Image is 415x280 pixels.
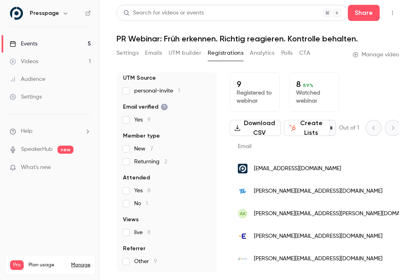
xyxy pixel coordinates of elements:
[238,254,247,264] img: enertrag.com
[123,74,211,266] section: facet-groups
[30,9,59,17] h6: Presspage
[10,260,24,270] span: Pro
[134,87,180,95] span: personal-invite
[123,174,150,182] span: Attended
[134,200,148,208] span: No
[117,47,139,60] button: Settings
[238,164,247,173] img: presspage.com
[254,165,341,173] span: [EMAIL_ADDRESS][DOMAIN_NAME]
[145,47,162,60] button: Emails
[353,51,399,59] a: Manage video
[123,132,160,140] span: Member type
[250,47,275,60] button: Analytics
[57,146,74,154] span: new
[123,74,156,82] span: UTM Source
[21,145,53,154] a: SpeakerHub
[254,232,382,241] span: [PERSON_NAME][EMAIL_ADDRESS][DOMAIN_NAME]
[169,47,201,60] button: UTM builder
[303,82,313,88] span: 89 %
[71,262,90,268] a: Manage
[29,262,66,268] span: Plan usage
[134,229,151,237] span: live
[146,201,148,206] span: 1
[150,146,153,152] span: 7
[134,158,167,166] span: Returning
[21,163,51,172] span: What's new
[123,245,145,253] span: Referrer
[134,187,151,195] span: Yes
[10,7,23,20] img: Presspage
[240,210,246,217] span: AK
[134,145,153,153] span: New
[238,144,251,149] span: Email
[10,40,37,48] div: Events
[208,47,243,60] button: Registrations
[123,9,204,17] div: Search for videos or events
[348,5,380,21] button: Share
[296,79,332,89] p: 8
[10,93,42,101] div: Settings
[296,89,332,105] p: Watched webinar
[254,187,382,196] span: [PERSON_NAME][EMAIL_ADDRESS][DOMAIN_NAME]
[154,259,157,264] span: 9
[237,79,273,89] p: 9
[281,47,293,60] button: Polls
[134,116,151,124] span: Yes
[237,89,273,105] p: Registered to webinar
[284,120,330,136] button: Create Lists
[10,127,91,136] li: help-dropdown-opener
[254,255,382,263] span: [PERSON_NAME][EMAIL_ADDRESS][DOMAIN_NAME]
[21,127,33,136] span: Help
[81,164,91,171] iframe: Noticeable Trigger
[10,75,45,83] div: Audience
[238,186,247,196] img: uniper.energy
[117,34,399,43] h1: PR Webinar: Früh erkennen. Richtig reagieren. Kontrolle behalten.
[134,257,157,266] span: Other
[178,88,180,94] span: 1
[147,117,151,123] span: 9
[123,216,139,224] span: Views
[299,47,310,60] button: CTA
[10,58,38,66] div: Videos
[164,159,167,165] span: 2
[147,188,151,194] span: 8
[123,103,168,111] span: Email verified
[238,231,247,241] img: enbw.com
[230,120,281,136] button: Download CSV
[339,124,359,132] p: Out of 1
[147,230,151,235] span: 8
